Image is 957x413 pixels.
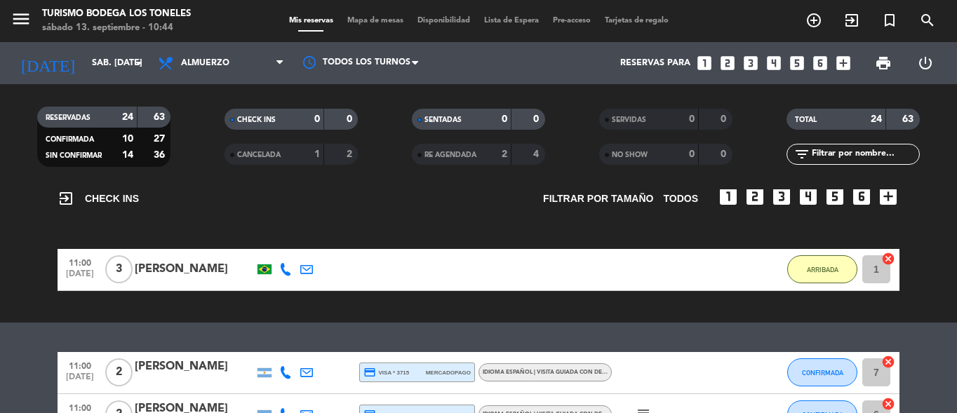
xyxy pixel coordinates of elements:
[744,185,766,208] i: looks_two
[543,191,653,207] span: Filtrar por tamaño
[483,370,732,375] span: Idioma Español | Visita guiada con degustación itinerante - Mosquita Muerta
[721,149,729,159] strong: 0
[46,136,94,143] span: CONFIRMADA
[689,149,695,159] strong: 0
[237,116,276,123] span: CHECK INS
[105,358,133,386] span: 2
[802,369,843,377] span: CONFIRMADA
[795,116,817,123] span: TOTAL
[502,114,507,124] strong: 0
[834,54,852,72] i: add_box
[363,366,376,379] i: credit_card
[718,54,737,72] i: looks_two
[46,152,102,159] span: SIN CONFIRMAR
[105,255,133,283] span: 3
[904,42,946,84] div: LOG OUT
[135,260,254,278] div: [PERSON_NAME]
[42,21,191,35] div: sábado 13. septiembre - 10:44
[347,114,355,124] strong: 0
[533,114,542,124] strong: 0
[546,17,598,25] span: Pre-acceso
[620,58,690,68] span: Reservas para
[881,397,895,411] i: cancel
[805,12,822,29] i: add_circle_outline
[794,146,810,163] i: filter_list
[62,269,98,285] span: [DATE]
[612,151,648,158] span: NO SHOW
[424,116,462,123] span: SENTADAS
[347,149,355,159] strong: 2
[881,12,898,29] i: turned_in_not
[122,134,133,144] strong: 10
[919,12,936,29] i: search
[502,149,507,159] strong: 2
[843,12,860,29] i: exit_to_app
[721,114,729,124] strong: 0
[314,114,320,124] strong: 0
[122,150,133,160] strong: 14
[765,54,783,72] i: looks_4
[663,191,698,207] span: TODOS
[881,355,895,369] i: cancel
[62,372,98,388] span: [DATE]
[58,190,74,207] i: exit_to_app
[58,190,139,207] span: CHECK INS
[881,252,895,266] i: cancel
[477,17,546,25] span: Lista de Espera
[62,357,98,373] span: 11:00
[62,254,98,270] span: 11:00
[902,114,916,124] strong: 63
[154,150,168,160] strong: 36
[42,7,191,21] div: Turismo Bodega Los Toneles
[871,114,882,124] strong: 24
[363,366,409,379] span: visa * 3715
[598,17,676,25] span: Tarjetas de regalo
[788,54,806,72] i: looks_5
[533,149,542,159] strong: 4
[810,147,919,162] input: Filtrar por nombre...
[11,48,85,79] i: [DATE]
[811,54,829,72] i: looks_6
[130,55,147,72] i: arrow_drop_down
[424,151,476,158] span: RE AGENDADA
[282,17,340,25] span: Mis reservas
[770,185,793,208] i: looks_3
[122,112,133,122] strong: 24
[154,112,168,122] strong: 63
[154,134,168,144] strong: 27
[11,8,32,29] i: menu
[612,116,646,123] span: SERVIDAS
[824,185,846,208] i: looks_5
[742,54,760,72] i: looks_3
[807,266,838,273] span: ARRIBADA
[181,58,229,68] span: Almuerzo
[340,17,410,25] span: Mapa de mesas
[689,114,695,124] strong: 0
[426,368,471,377] span: mercadopago
[410,17,477,25] span: Disponibilidad
[875,55,892,72] span: print
[135,358,254,376] div: [PERSON_NAME]
[717,185,739,208] i: looks_one
[695,54,714,72] i: looks_one
[917,55,934,72] i: power_settings_new
[850,185,873,208] i: looks_6
[314,149,320,159] strong: 1
[877,185,899,208] i: add_box
[797,185,819,208] i: looks_4
[46,114,91,121] span: RESERVADAS
[237,151,281,158] span: CANCELADA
